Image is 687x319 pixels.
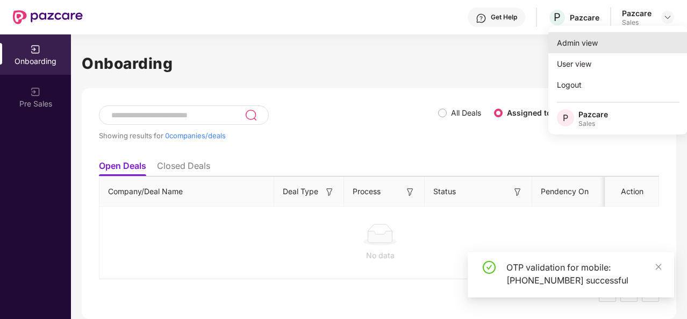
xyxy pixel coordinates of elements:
[99,131,438,140] div: Showing results for
[622,18,652,27] div: Sales
[578,119,608,128] div: Sales
[157,160,210,176] li: Closed Deals
[483,261,496,274] span: check-circle
[451,108,481,117] label: All Deals
[245,109,257,122] img: svg+xml;base64,PHN2ZyB3aWR0aD0iMjQiIGhlaWdodD0iMjUiIHZpZXdCb3g9IjAgMCAyNCAyNSIgZmlsbD0ibm9uZSIgeG...
[663,13,672,22] img: svg+xml;base64,PHN2ZyBpZD0iRHJvcGRvd24tMzJ4MzIiIHhtbG5zPSJodHRwOi8vd3d3LnczLm9yZy8yMDAwL3N2ZyIgd2...
[512,187,523,197] img: svg+xml;base64,PHN2ZyB3aWR0aD0iMTYiIGhlaWdodD0iMTYiIHZpZXdCb3g9IjAgMCAxNiAxNiIgZmlsbD0ibm9uZSIgeG...
[433,186,456,197] span: Status
[405,187,416,197] img: svg+xml;base64,PHN2ZyB3aWR0aD0iMTYiIGhlaWdodD0iMTYiIHZpZXdCb3g9IjAgMCAxNiAxNiIgZmlsbD0ibm9uZSIgeG...
[605,177,659,207] th: Action
[541,186,589,197] span: Pendency On
[491,13,517,22] div: Get Help
[476,13,486,24] img: svg+xml;base64,PHN2ZyBpZD0iSGVscC0zMngzMiIgeG1sbnM9Imh0dHA6Ly93d3cudzMub3JnLzIwMDAvc3ZnIiB3aWR0aD...
[655,263,662,271] span: close
[108,250,652,261] div: No data
[563,111,568,124] span: P
[13,10,83,24] img: New Pazcare Logo
[30,87,41,97] img: svg+xml;base64,PHN2ZyB3aWR0aD0iMjAiIGhlaWdodD0iMjAiIHZpZXdCb3g9IjAgMCAyMCAyMCIgZmlsbD0ibm9uZSIgeG...
[99,160,146,176] li: Open Deals
[324,187,335,197] img: svg+xml;base64,PHN2ZyB3aWR0aD0iMTYiIGhlaWdodD0iMTYiIHZpZXdCb3g9IjAgMCAxNiAxNiIgZmlsbD0ibm9uZSIgeG...
[99,177,274,207] th: Company/Deal Name
[622,8,652,18] div: Pazcare
[570,12,599,23] div: Pazcare
[353,186,381,197] span: Process
[578,109,608,119] div: Pazcare
[165,131,226,140] span: 0 companies/deals
[30,44,41,55] img: svg+xml;base64,PHN2ZyB3aWR0aD0iMjAiIGhlaWdodD0iMjAiIHZpZXdCb3g9IjAgMCAyMCAyMCIgZmlsbD0ibm9uZSIgeG...
[283,186,318,197] span: Deal Type
[554,11,561,24] span: P
[82,52,676,75] h1: Onboarding
[507,108,565,117] label: Assigned to me
[506,261,661,287] div: OTP validation for mobile: [PHONE_NUMBER] successful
